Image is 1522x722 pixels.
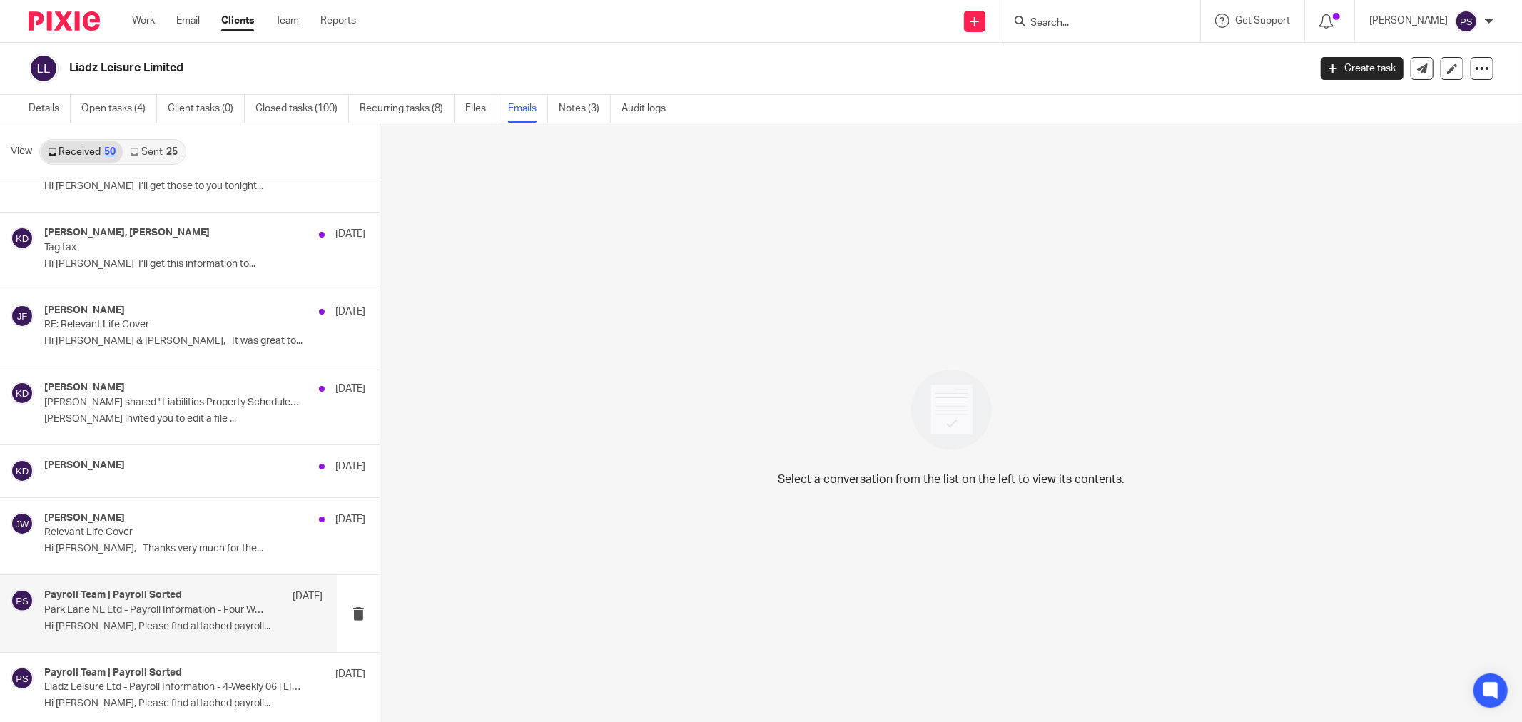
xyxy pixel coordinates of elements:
[1369,14,1448,28] p: [PERSON_NAME]
[29,95,71,123] a: Details
[44,305,125,317] h4: [PERSON_NAME]
[44,180,365,193] p: Hi [PERSON_NAME] I’ll get those to you tonight...
[778,471,1125,488] p: Select a conversation from the list on the left to view its contents.
[29,54,59,83] img: svg%3E
[44,459,125,472] h4: [PERSON_NAME]
[44,258,365,270] p: Hi [PERSON_NAME] I’ll get this information to...
[11,667,34,690] img: svg%3E
[44,543,365,555] p: Hi [PERSON_NAME], Thanks very much for the...
[44,589,182,601] h4: Payroll Team | Payroll Sorted
[44,397,301,409] p: [PERSON_NAME] shared "Liabilities Property Schedule" with you
[44,242,301,254] p: Tag tax
[44,621,323,633] p: Hi [PERSON_NAME], Please find attached payroll...
[166,147,178,157] div: 25
[44,319,301,331] p: RE: Relevant Life Cover
[622,95,676,123] a: Audit logs
[29,11,100,31] img: Pixie
[11,305,34,327] img: svg%3E
[255,95,349,123] a: Closed tasks (100)
[176,14,200,28] a: Email
[902,360,1001,459] img: image
[44,335,365,347] p: Hi [PERSON_NAME] & [PERSON_NAME], It was great to...
[44,667,182,679] h4: Payroll Team | Payroll Sorted
[11,144,32,159] span: View
[465,95,497,123] a: Files
[123,141,184,163] a: Sent25
[44,698,365,710] p: Hi [PERSON_NAME], Please find attached payroll...
[81,95,157,123] a: Open tasks (4)
[293,589,323,604] p: [DATE]
[44,413,365,425] p: [PERSON_NAME] invited you to edit a file ...
[11,227,34,250] img: svg%3E
[335,667,365,681] p: [DATE]
[1321,57,1404,80] a: Create task
[44,681,301,693] p: Liadz Leisure Ltd - Payroll Information - 4-Weekly 06 | LIA3571
[11,382,34,405] img: svg%3E
[69,61,1053,76] h2: Liadz Leisure Limited
[335,512,365,527] p: [DATE]
[104,147,116,157] div: 50
[335,227,365,241] p: [DATE]
[275,14,299,28] a: Team
[221,14,254,28] a: Clients
[508,95,548,123] a: Emails
[44,512,125,524] h4: [PERSON_NAME]
[132,14,155,28] a: Work
[11,589,34,612] img: svg%3E
[44,604,267,616] p: Park Lane NE Ltd - Payroll Information - Four Week 06 | PAR3572
[1029,17,1157,30] input: Search
[559,95,611,123] a: Notes (3)
[11,512,34,535] img: svg%3E
[1455,10,1478,33] img: svg%3E
[1235,16,1290,26] span: Get Support
[320,14,356,28] a: Reports
[335,305,365,319] p: [DATE]
[335,382,365,396] p: [DATE]
[44,527,301,539] p: Relevant Life Cover
[44,227,210,239] h4: [PERSON_NAME], [PERSON_NAME]
[168,95,245,123] a: Client tasks (0)
[11,459,34,482] img: svg%3E
[335,459,365,474] p: [DATE]
[360,95,455,123] a: Recurring tasks (8)
[41,141,123,163] a: Received50
[44,382,125,394] h4: [PERSON_NAME]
